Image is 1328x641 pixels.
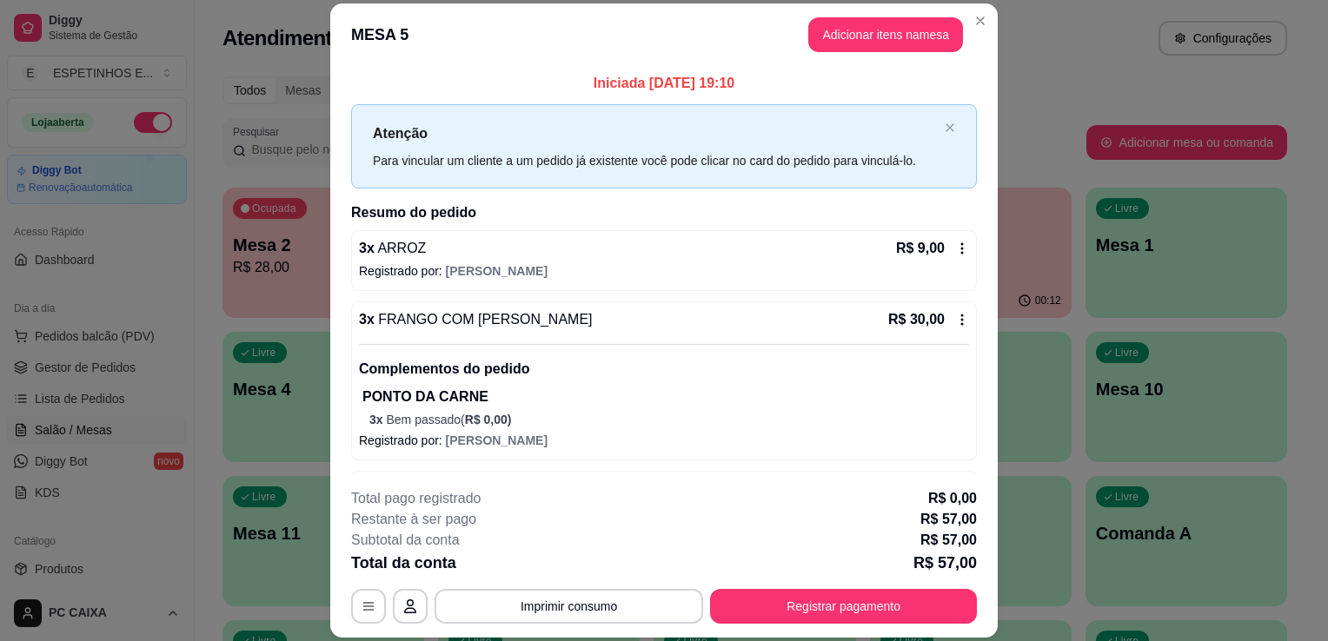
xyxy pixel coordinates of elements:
[369,413,386,426] span: 3 x
[330,3,998,66] header: MESA 5
[359,309,593,330] p: 3 x
[920,509,977,530] p: R$ 57,00
[351,73,977,94] p: Iniciada [DATE] 19:10
[446,433,548,447] span: [PERSON_NAME]
[710,589,977,624] button: Registrar pagamento
[351,488,481,509] p: Total pago registrado
[369,411,969,428] p: Bem passado (
[351,202,977,223] h2: Resumo do pedido
[913,551,977,575] p: R$ 57,00
[435,589,703,624] button: Imprimir consumo
[359,359,969,380] p: Complementos do pedido
[351,551,456,575] p: Total da conta
[373,151,938,170] div: Para vincular um cliente a um pedido já existente você pode clicar no card do pedido para vinculá...
[359,432,969,449] p: Registrado por:
[945,122,955,133] span: close
[945,122,955,134] button: close
[896,238,945,259] p: R$ 9,00
[351,530,460,551] p: Subtotal da conta
[888,309,945,330] p: R$ 30,00
[928,488,977,509] p: R$ 0,00
[359,262,969,280] p: Registrado por:
[920,530,977,551] p: R$ 57,00
[359,238,426,259] p: 3 x
[351,509,476,530] p: Restante à ser pago
[375,241,427,255] span: ARROZ
[808,17,963,52] button: Adicionar itens namesa
[446,264,548,278] span: [PERSON_NAME]
[465,413,512,426] span: R$ 0,00 )
[375,312,593,327] span: FRANGO COM [PERSON_NAME]
[373,122,938,144] p: Atenção
[966,7,994,35] button: Close
[362,387,969,407] p: PONTO DA CARNE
